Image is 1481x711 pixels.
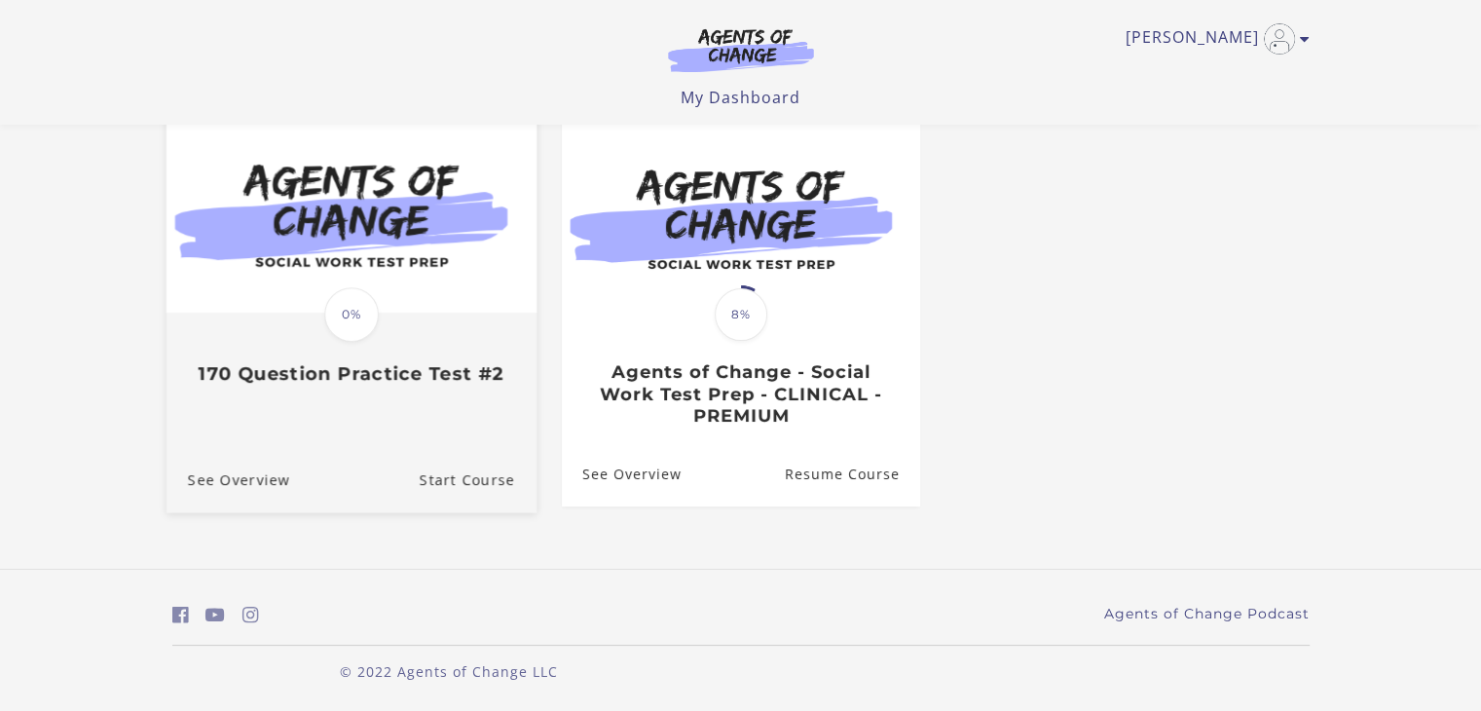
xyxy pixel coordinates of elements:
a: https://www.instagram.com/agentsofchangeprep/ (Open in a new window) [242,601,259,629]
a: Toggle menu [1126,23,1300,55]
h3: 170 Question Practice Test #2 [187,363,514,386]
a: https://www.youtube.com/c/AgentsofChangeTestPrepbyMeaganMitchell (Open in a new window) [205,601,225,629]
a: 170 Question Practice Test #2: Resume Course [419,447,536,512]
i: https://www.facebook.com/groups/aswbtestprep (Open in a new window) [172,606,189,624]
i: https://www.instagram.com/agentsofchangeprep/ (Open in a new window) [242,606,259,624]
a: My Dashboard [681,87,800,108]
a: https://www.facebook.com/groups/aswbtestprep (Open in a new window) [172,601,189,629]
i: https://www.youtube.com/c/AgentsofChangeTestPrepbyMeaganMitchell (Open in a new window) [205,606,225,624]
span: 0% [324,287,379,342]
img: Agents of Change Logo [648,27,834,72]
a: 170 Question Practice Test #2: See Overview [166,447,289,512]
p: © 2022 Agents of Change LLC [172,661,725,682]
a: Agents of Change - Social Work Test Prep - CLINICAL - PREMIUM: See Overview [562,443,682,506]
span: 8% [715,288,767,341]
a: Agents of Change Podcast [1104,604,1310,624]
h3: Agents of Change - Social Work Test Prep - CLINICAL - PREMIUM [582,361,899,428]
a: Agents of Change - Social Work Test Prep - CLINICAL - PREMIUM: Resume Course [784,443,919,506]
